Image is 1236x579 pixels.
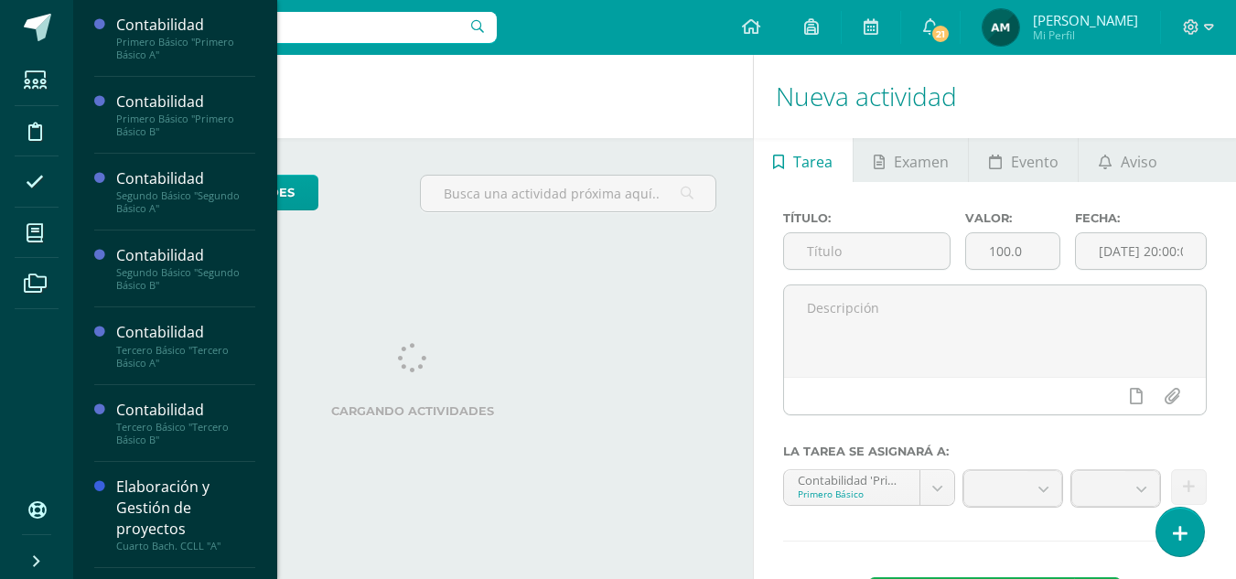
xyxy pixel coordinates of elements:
a: ContabilidadTercero Básico "Tercero Básico A" [116,322,255,369]
div: Contabilidad [116,245,255,266]
a: Elaboración y Gestión de proyectosCuarto Bach. CCLL "A" [116,477,255,552]
label: Título: [783,211,951,225]
div: Segundo Básico "Segundo Básico A" [116,189,255,215]
div: Elaboración y Gestión de proyectos [116,477,255,540]
input: Título [784,233,951,269]
a: Tarea [754,138,853,182]
div: Contabilidad 'Primero Básico A' [798,470,906,488]
div: Cuarto Bach. CCLL "A" [116,540,255,552]
a: ContabilidadTercero Básico "Tercero Básico B" [116,400,255,446]
div: Contabilidad [116,91,255,113]
span: 21 [930,24,951,44]
div: Tercero Básico "Tercero Básico B" [116,421,255,446]
a: Contabilidad 'Primero Básico A'Primero Básico [784,470,954,505]
a: ContabilidadPrimero Básico "Primero Básico B" [116,91,255,138]
img: 09ff674d68efe52c25f03c97fc906881.png [983,9,1019,46]
span: Examen [894,140,949,184]
h1: Actividades [95,55,731,138]
label: Fecha: [1075,211,1207,225]
a: ContabilidadSegundo Básico "Segundo Básico A" [116,168,255,215]
a: ContabilidadSegundo Básico "Segundo Básico B" [116,245,255,292]
div: Contabilidad [116,400,255,421]
div: Primero Básico [798,488,906,500]
span: Tarea [793,140,833,184]
div: Tercero Básico "Tercero Básico A" [116,344,255,370]
span: Evento [1011,140,1059,184]
div: Contabilidad [116,15,255,36]
span: Mi Perfil [1033,27,1138,43]
h1: Nueva actividad [776,55,1214,138]
input: Busca una actividad próxima aquí... [421,176,715,211]
label: Cargando actividades [110,404,716,418]
label: Valor: [965,211,1060,225]
div: Contabilidad [116,322,255,343]
label: La tarea se asignará a: [783,445,1207,458]
div: Primero Básico "Primero Básico A" [116,36,255,61]
div: Segundo Básico "Segundo Básico B" [116,266,255,292]
a: ContabilidadPrimero Básico "Primero Básico A" [116,15,255,61]
div: Contabilidad [116,168,255,189]
a: Examen [854,138,968,182]
span: [PERSON_NAME] [1033,11,1138,29]
input: Busca un usuario... [85,12,497,43]
div: Primero Básico "Primero Básico B" [116,113,255,138]
span: Aviso [1121,140,1157,184]
input: Fecha de entrega [1076,233,1206,269]
a: Evento [969,138,1078,182]
a: Aviso [1079,138,1177,182]
input: Puntos máximos [966,233,1059,269]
